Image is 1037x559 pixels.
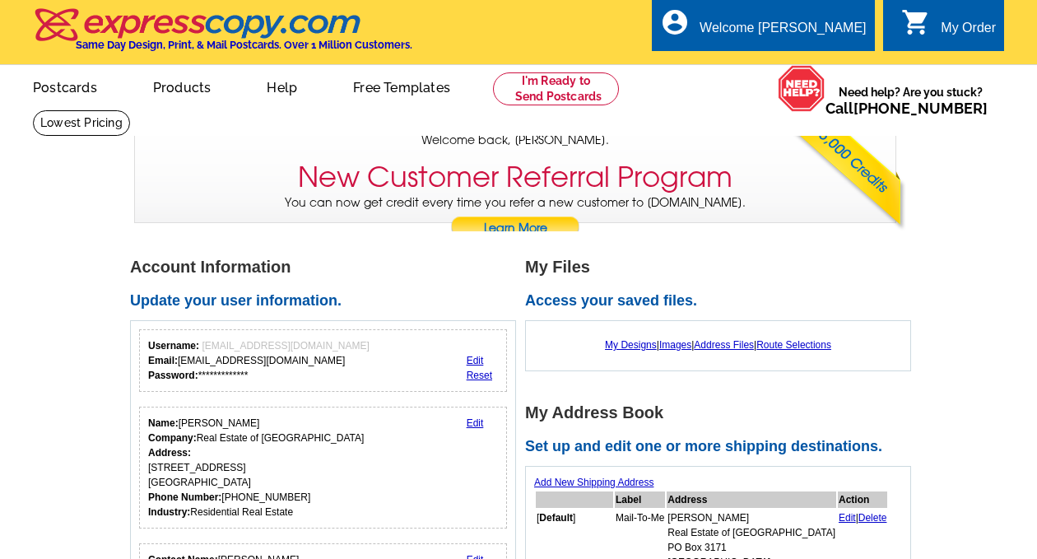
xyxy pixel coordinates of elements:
a: Reset [467,370,492,381]
a: Edit [467,417,484,429]
th: Label [615,491,665,508]
a: Products [127,67,238,105]
strong: Industry: [148,506,190,518]
span: Welcome back, [PERSON_NAME]. [421,132,609,149]
a: My Designs [605,339,657,351]
a: Postcards [7,67,123,105]
i: account_circle [660,7,690,37]
h1: My Address Book [525,404,920,422]
p: You can now get credit every time you refer a new customer to [DOMAIN_NAME]. [135,194,895,241]
strong: Phone Number: [148,491,221,503]
strong: Username: [148,340,199,352]
div: [PERSON_NAME] Real Estate of [GEOGRAPHIC_DATA] [STREET_ADDRESS] [GEOGRAPHIC_DATA] [PHONE_NUMBER] ... [148,416,364,519]
div: My Order [941,21,996,44]
strong: Email: [148,355,178,366]
a: Free Templates [327,67,477,105]
div: Your login information. [139,329,507,392]
h1: My Files [525,259,920,276]
a: shopping_cart My Order [901,18,996,39]
h4: Same Day Design, Print, & Mail Postcards. Over 1 Million Customers. [76,39,412,51]
span: Call [825,100,988,117]
div: Welcome [PERSON_NAME] [700,21,866,44]
div: Your personal details. [139,407,507,529]
strong: Password: [148,370,198,381]
span: Need help? Are you stuck? [825,84,996,117]
h2: Set up and edit one or more shipping destinations. [525,438,920,456]
i: shopping_cart [901,7,931,37]
div: | | | [534,329,902,361]
a: Help [240,67,323,105]
h1: Account Information [130,259,525,276]
th: Address [667,491,836,508]
a: Edit [467,355,484,366]
img: help [778,65,825,112]
strong: Name: [148,417,179,429]
strong: Company: [148,432,197,444]
a: [PHONE_NUMBER] [853,100,988,117]
h2: Access your saved files. [525,292,920,310]
a: Images [659,339,691,351]
a: Add New Shipping Address [534,477,653,488]
strong: Address: [148,447,191,459]
a: Same Day Design, Print, & Mail Postcards. Over 1 Million Customers. [33,20,412,51]
a: Learn More [450,217,580,241]
h2: Update your user information. [130,292,525,310]
a: Address Files [694,339,754,351]
iframe: LiveChat chat widget [708,176,1037,559]
h3: New Customer Referral Program [298,161,732,194]
b: Default [539,512,573,524]
span: [EMAIL_ADDRESS][DOMAIN_NAME] [202,340,369,352]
